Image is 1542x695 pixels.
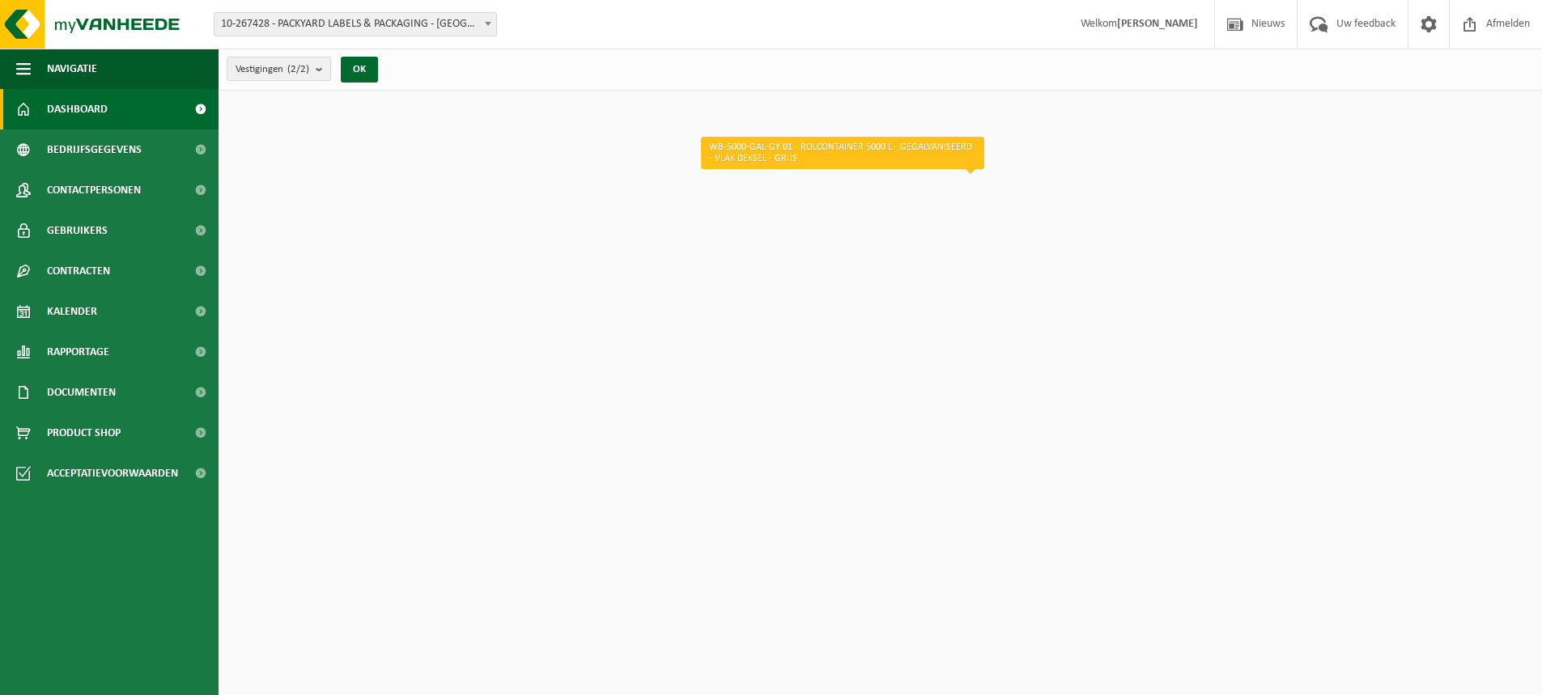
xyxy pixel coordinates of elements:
[47,291,97,332] span: Kalender
[47,251,110,291] span: Contracten
[215,13,496,36] span: 10-267428 - PACKYARD LABELS & PACKAGING - NAZARETH
[47,453,178,494] span: Acceptatievoorwaarden
[341,57,378,83] button: OK
[47,170,141,210] span: Contactpersonen
[47,332,109,372] span: Rapportage
[287,64,309,74] count: (2/2)
[47,89,108,129] span: Dashboard
[47,413,121,453] span: Product Shop
[47,129,142,170] span: Bedrijfsgegevens
[1117,18,1198,30] strong: [PERSON_NAME]
[236,57,309,82] span: Vestigingen
[227,57,331,81] button: Vestigingen(2/2)
[47,372,116,413] span: Documenten
[47,49,97,89] span: Navigatie
[214,12,497,36] span: 10-267428 - PACKYARD LABELS & PACKAGING - NAZARETH
[47,210,108,251] span: Gebruikers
